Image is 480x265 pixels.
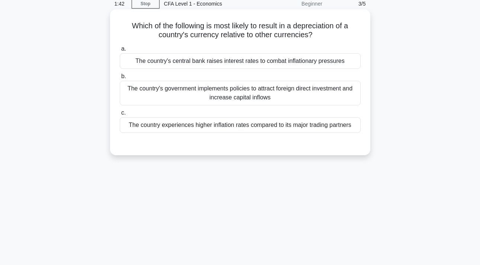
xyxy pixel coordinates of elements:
[120,53,361,69] div: The country's central bank raises interest rates to combat inflationary pressures
[119,21,361,40] h5: Which of the following is most likely to result in a depreciation of a country's currency relativ...
[121,109,126,116] span: c.
[121,73,126,79] span: b.
[120,81,361,105] div: The country's government implements policies to attract foreign direct investment and increase ca...
[120,117,361,133] div: The country experiences higher inflation rates compared to its major trading partners
[121,45,126,52] span: a.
